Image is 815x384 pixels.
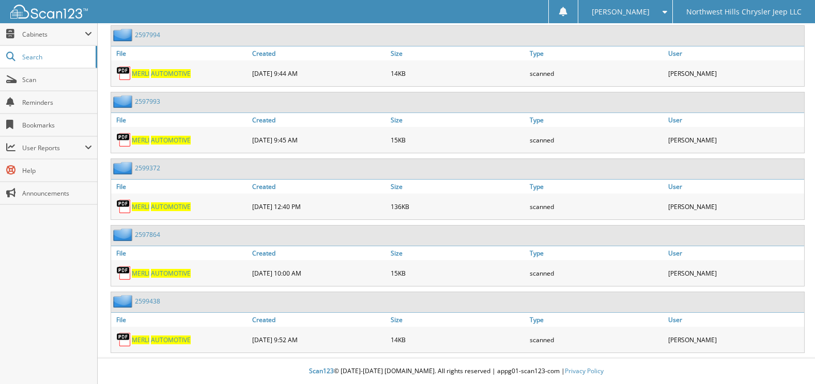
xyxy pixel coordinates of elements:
[527,263,666,283] div: scanned
[135,230,160,239] a: 2597864
[527,113,666,127] a: Type
[132,335,149,344] span: MERLI
[388,196,527,217] div: 136KB
[113,295,135,308] img: folder2.png
[116,332,132,347] img: PDF.png
[135,30,160,39] a: 2597994
[666,46,804,60] a: User
[151,69,191,78] span: AUTOMOTIVE
[309,366,334,375] span: Scan123
[666,63,804,84] div: [PERSON_NAME]
[527,329,666,350] div: scanned
[116,199,132,214] img: PDF.png
[22,143,85,152] span: User Reports
[132,136,191,145] a: MERLI AUTOMOTIVE
[686,9,802,15] span: Northwest Hills Chrysler Jeep LLC
[250,196,388,217] div: [DATE] 12:40 PM
[132,269,191,278] a: MERLI AUTOMOTIVE
[388,130,527,150] div: 15KB
[10,5,88,19] img: scan123-logo-white.svg
[250,180,388,194] a: Created
[132,269,149,278] span: MERLI
[388,313,527,327] a: Size
[132,136,149,145] span: MERLI
[388,63,527,84] div: 14KB
[22,121,92,130] span: Bookmarks
[98,359,815,384] div: © [DATE]-[DATE] [DOMAIN_NAME]. All rights reserved | appg01-scan123-com |
[116,265,132,281] img: PDF.png
[116,132,132,148] img: PDF.png
[763,334,815,384] iframe: Chat Widget
[250,246,388,260] a: Created
[250,263,388,283] div: [DATE] 10:00 AM
[250,63,388,84] div: [DATE] 9:44 AM
[250,130,388,150] div: [DATE] 9:45 AM
[151,335,191,344] span: AUTOMOTIVE
[113,228,135,241] img: folder2.png
[116,66,132,81] img: PDF.png
[151,202,191,211] span: AUTOMOTIVE
[250,329,388,350] div: [DATE] 9:52 AM
[135,164,160,172] a: 2599372
[527,180,666,194] a: Type
[22,98,92,107] span: Reminders
[151,136,191,145] span: AUTOMOTIVE
[666,113,804,127] a: User
[250,313,388,327] a: Created
[388,329,527,350] div: 14KB
[132,202,149,211] span: MERLI
[666,180,804,194] a: User
[111,46,250,60] a: File
[111,246,250,260] a: File
[527,63,666,84] div: scanned
[388,46,527,60] a: Size
[388,113,527,127] a: Size
[388,263,527,283] div: 15KB
[111,313,250,327] a: File
[388,180,527,194] a: Size
[135,97,160,106] a: 2597993
[22,30,85,39] span: Cabinets
[132,335,191,344] a: MERLI AUTOMOTIVE
[22,166,92,175] span: Help
[666,130,804,150] div: [PERSON_NAME]
[132,202,191,211] a: MERLI AUTOMOTIVE
[113,162,135,174] img: folder2.png
[22,189,92,198] span: Announcements
[666,246,804,260] a: User
[111,180,250,194] a: File
[132,69,191,78] a: MERLI AUTOMOTIVE
[666,263,804,283] div: [PERSON_NAME]
[527,313,666,327] a: Type
[527,130,666,150] div: scanned
[666,329,804,350] div: [PERSON_NAME]
[132,69,149,78] span: MERLI
[250,113,388,127] a: Created
[666,313,804,327] a: User
[592,9,650,15] span: [PERSON_NAME]
[527,46,666,60] a: Type
[113,28,135,41] img: folder2.png
[111,113,250,127] a: File
[151,269,191,278] span: AUTOMOTIVE
[113,95,135,108] img: folder2.png
[250,46,388,60] a: Created
[666,196,804,217] div: [PERSON_NAME]
[22,75,92,84] span: Scan
[22,53,90,61] span: Search
[135,297,160,306] a: 2599438
[388,246,527,260] a: Size
[527,246,666,260] a: Type
[527,196,666,217] div: scanned
[565,366,604,375] a: Privacy Policy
